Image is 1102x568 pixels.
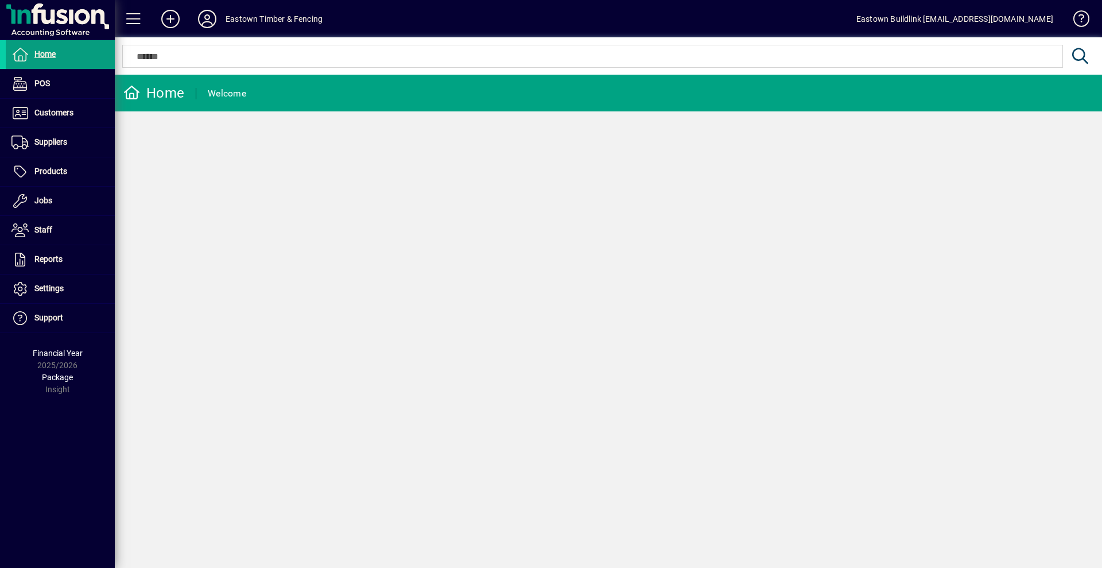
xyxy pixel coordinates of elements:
[208,84,246,103] div: Welcome
[34,225,52,234] span: Staff
[226,10,323,28] div: Eastown Timber & Fencing
[6,275,115,303] a: Settings
[6,304,115,333] a: Support
[152,9,189,29] button: Add
[123,84,184,102] div: Home
[34,313,63,322] span: Support
[33,349,83,358] span: Financial Year
[34,79,50,88] span: POS
[6,99,115,127] a: Customers
[6,157,115,186] a: Products
[6,216,115,245] a: Staff
[6,187,115,215] a: Jobs
[34,196,52,205] span: Jobs
[34,167,67,176] span: Products
[34,284,64,293] span: Settings
[856,10,1053,28] div: Eastown Buildlink [EMAIL_ADDRESS][DOMAIN_NAME]
[1065,2,1088,40] a: Knowledge Base
[34,49,56,59] span: Home
[189,9,226,29] button: Profile
[34,137,67,146] span: Suppliers
[6,128,115,157] a: Suppliers
[34,108,73,117] span: Customers
[6,69,115,98] a: POS
[6,245,115,274] a: Reports
[42,373,73,382] span: Package
[34,254,63,264] span: Reports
